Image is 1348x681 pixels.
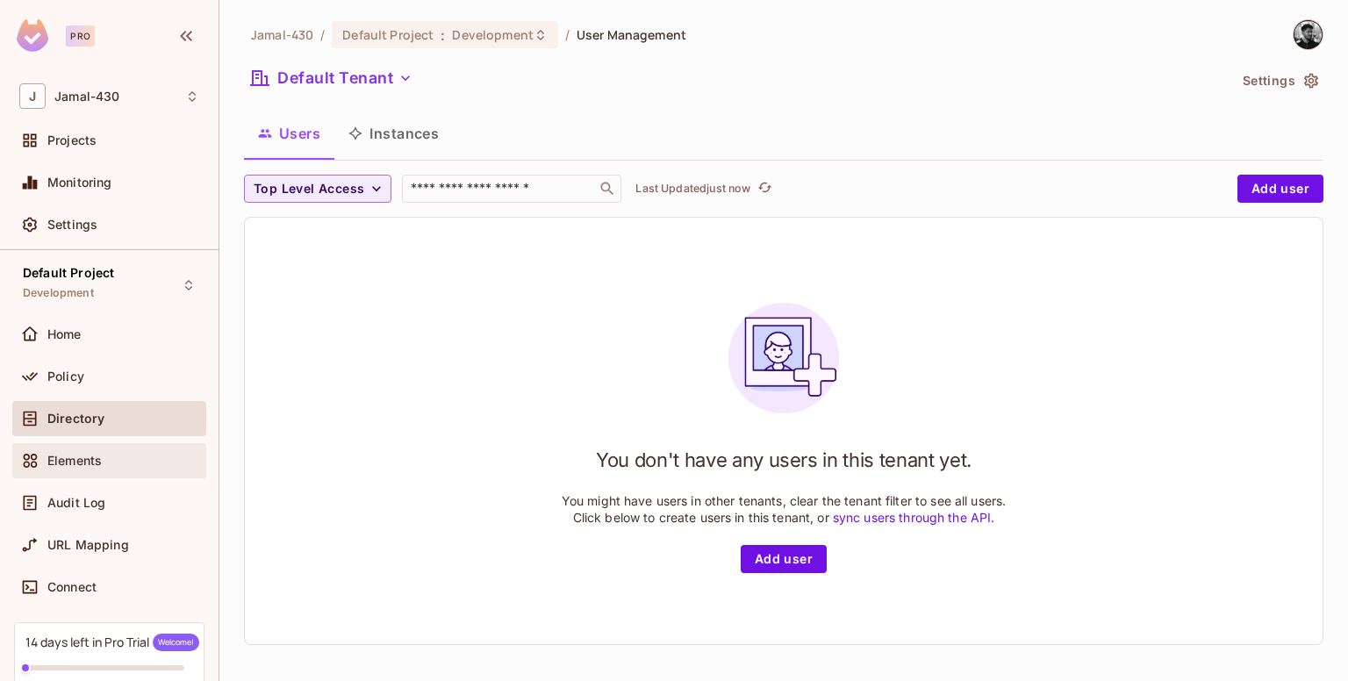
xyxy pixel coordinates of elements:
[23,266,114,280] span: Default Project
[1237,175,1323,203] button: Add user
[562,492,1007,526] p: You might have users in other tenants, clear the tenant filter to see all users. Click below to c...
[334,111,453,155] button: Instances
[577,26,686,43] span: User Management
[244,111,334,155] button: Users
[47,369,84,384] span: Policy
[741,545,827,573] button: Add user
[19,83,46,109] span: J
[153,634,199,651] span: Welcome!
[54,90,119,104] span: Workspace: Jamal-430
[244,175,391,203] button: Top Level Access
[47,412,104,426] span: Directory
[66,25,95,47] div: Pro
[342,26,434,43] span: Default Project
[47,176,112,190] span: Monitoring
[565,26,570,43] li: /
[320,26,325,43] li: /
[47,133,97,147] span: Projects
[757,180,772,197] span: refresh
[47,496,105,510] span: Audit Log
[47,580,97,594] span: Connect
[25,634,199,651] div: 14 days left in Pro Trial
[754,178,775,199] button: refresh
[596,447,972,473] h1: You don't have any users in this tenant yet.
[1294,20,1323,49] img: Jamal Siddiqui
[750,178,775,199] span: Click to refresh data
[47,538,129,552] span: URL Mapping
[254,178,364,200] span: Top Level Access
[833,510,995,525] a: sync users through the API.
[244,64,419,92] button: Default Tenant
[440,28,446,42] span: :
[47,218,97,232] span: Settings
[47,454,102,468] span: Elements
[251,26,313,43] span: the active workspace
[47,327,82,341] span: Home
[635,182,750,196] p: Last Updated just now
[452,26,533,43] span: Development
[23,286,94,300] span: Development
[17,19,48,52] img: SReyMgAAAABJRU5ErkJggg==
[1236,67,1323,95] button: Settings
